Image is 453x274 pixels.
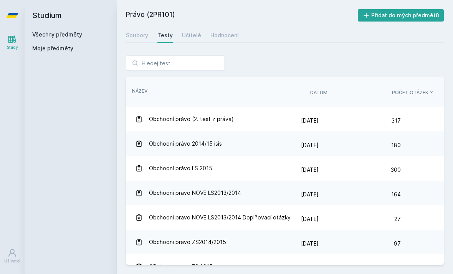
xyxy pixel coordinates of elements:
[301,191,319,198] span: [DATE]
[210,32,239,39] div: Hodnocení
[391,187,401,202] span: 164
[149,185,241,201] span: Obchodni pravo NOVE LS2013/2014
[149,210,291,225] span: Obchodni pravo NOVE LS2013/2014 Doplňovací otázky
[7,45,18,50] div: Study
[126,9,358,22] h2: Právo (2PR101)
[394,211,401,227] span: 27
[182,28,201,43] a: Učitelé
[157,28,173,43] a: Testy
[149,161,212,176] span: Obchodní právo LS 2015
[301,142,319,148] span: [DATE]
[2,31,23,54] a: Study
[126,107,444,131] a: Obchodní právo (2. test z práva) [DATE] 317
[126,230,444,254] a: Obchodni pravo ZS2014/2015 [DATE] 97
[394,236,401,251] span: 97
[301,216,319,222] span: [DATE]
[392,89,435,96] button: Počet otázek
[126,156,444,181] a: Obchodní právo LS 2015 [DATE] 300
[4,258,20,264] div: Uživatel
[32,31,82,38] a: Všechny předměty
[126,205,444,230] a: Obchodni pravo NOVE LS2013/2014 Doplňovací otázky [DATE] 27
[157,32,173,39] div: Testy
[32,45,73,52] span: Moje předměty
[301,117,319,124] span: [DATE]
[126,55,224,71] input: Hledej test
[126,181,444,205] a: Obchodni pravo NOVE LS2013/2014 [DATE] 164
[391,162,401,178] span: 300
[182,32,201,39] div: Učitelé
[310,89,327,96] button: Datum
[210,28,239,43] a: Hodnocení
[392,113,401,128] span: 317
[126,32,148,39] div: Soubory
[126,131,444,156] a: Obchodní právo 2014/15 isis [DATE] 180
[149,136,222,151] span: Obchodní právo 2014/15 isis
[358,9,444,22] button: Přidat do mých předmětů
[149,234,226,250] span: Obchodni pravo ZS2014/2015
[391,138,401,153] span: 180
[2,244,23,268] a: Uživatel
[149,111,234,127] span: Obchodní právo (2. test z práva)
[301,240,319,247] span: [DATE]
[132,88,147,95] button: Název
[126,28,148,43] a: Soubory
[392,89,428,96] span: Počet otázek
[301,166,319,173] span: [DATE]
